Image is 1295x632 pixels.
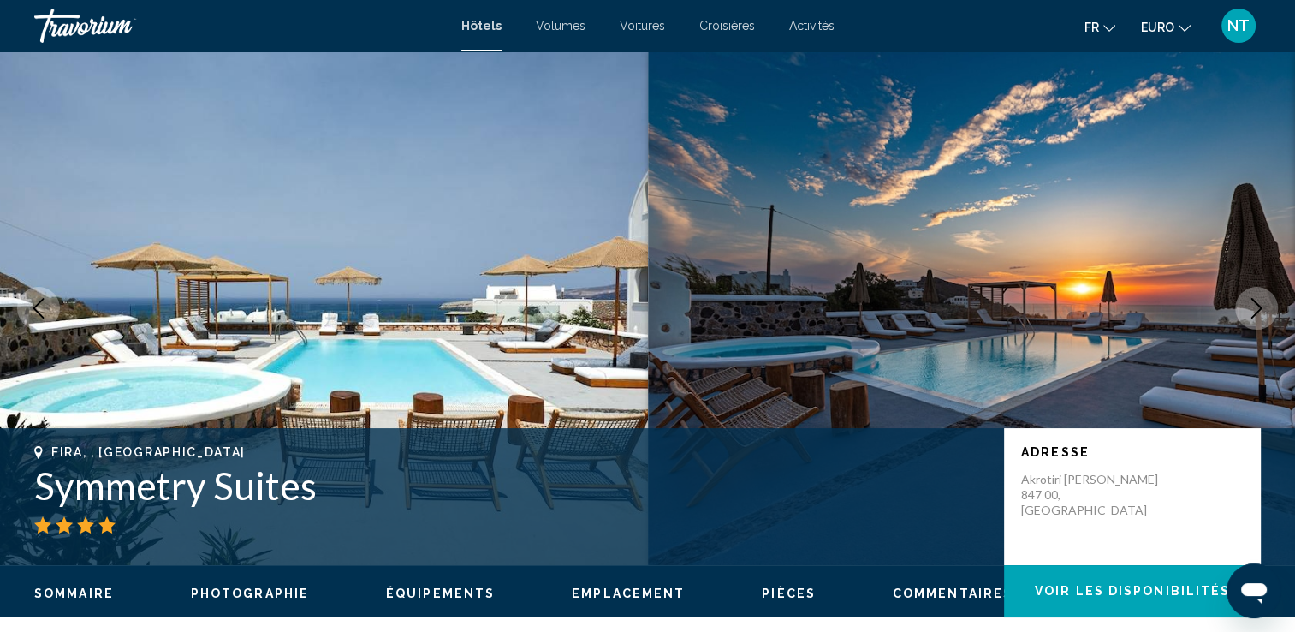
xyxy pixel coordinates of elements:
[789,19,835,33] a: Activités
[893,587,1013,600] span: Commentaires
[461,19,502,33] a: Hôtels
[51,445,246,459] span: Fira, , [GEOGRAPHIC_DATA]
[191,587,309,600] span: Photographie
[1141,21,1174,34] span: EURO
[572,586,685,601] button: Emplacement
[762,586,816,601] button: Pièces
[34,463,987,508] h1: Symmetry Suites
[34,587,114,600] span: Sommaire
[1141,15,1191,39] button: Changer de devise
[1021,445,1244,459] p: Adresse
[1004,565,1261,617] button: Voir les disponibilités
[893,586,1013,601] button: Commentaires
[1227,563,1281,618] iframe: Bouton de lancement de la fenêtre de messagerie
[1216,8,1261,44] button: Menu utilisateur
[17,287,60,330] button: Image précédente
[1021,472,1158,518] p: Akrotiri [PERSON_NAME] 847 00, [GEOGRAPHIC_DATA]
[1084,21,1099,34] span: Fr
[1035,585,1230,599] span: Voir les disponibilités
[191,586,309,601] button: Photographie
[1227,17,1250,34] span: NT
[536,19,585,33] a: Volumes
[572,587,685,600] span: Emplacement
[34,9,444,43] a: Travorium
[1235,287,1278,330] button: Image suivante
[762,587,816,600] span: Pièces
[386,587,495,600] span: Équipements
[386,586,495,601] button: Équipements
[34,586,114,601] button: Sommaire
[1084,15,1115,39] button: Changer la langue
[699,19,755,33] a: Croisières
[620,19,665,33] a: Voitures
